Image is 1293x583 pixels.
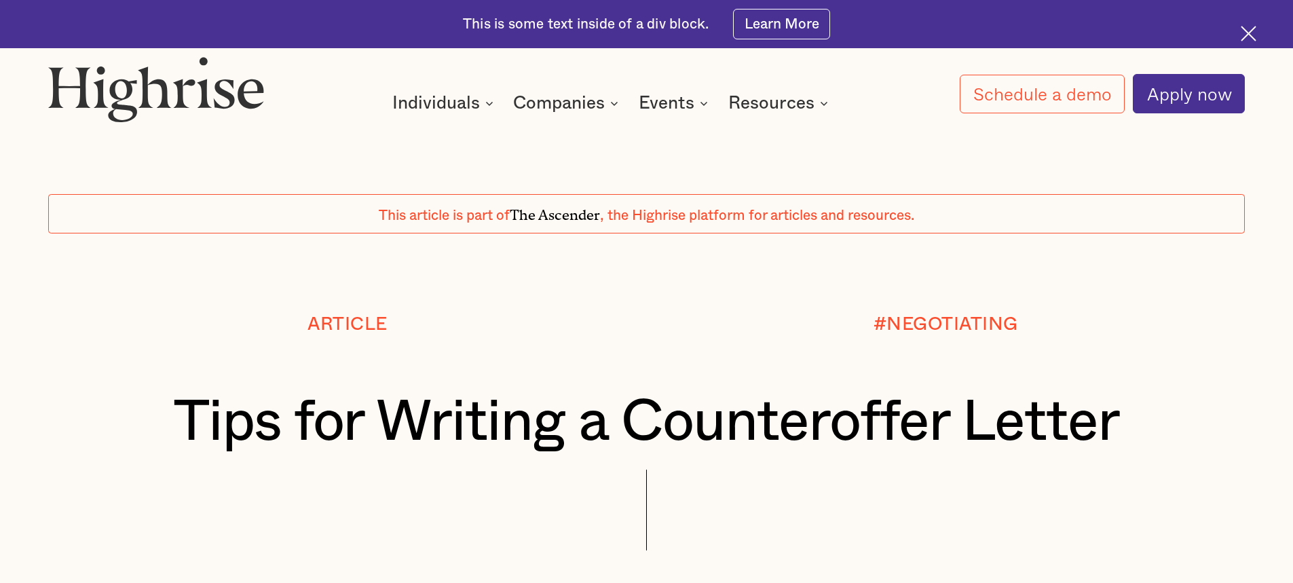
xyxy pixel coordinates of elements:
a: Learn More [733,9,830,39]
span: This article is part of [379,208,510,223]
img: Cross icon [1241,26,1256,41]
div: Companies [513,95,605,111]
h1: Tips for Writing a Counteroffer Letter [98,391,1195,454]
div: Events [639,95,694,111]
div: Resources [728,95,832,111]
span: , the Highrise platform for articles and resources. [600,208,914,223]
div: Article [307,314,388,334]
div: Resources [728,95,814,111]
div: This is some text inside of a div block. [463,15,709,34]
div: Events [639,95,712,111]
div: Individuals [392,95,498,111]
div: Companies [513,95,622,111]
a: Schedule a demo [960,75,1125,113]
span: The Ascender [510,203,600,220]
a: Apply now [1133,74,1245,113]
div: Individuals [392,95,480,111]
div: #NEGOTIATING [874,314,1018,334]
img: Highrise logo [48,56,264,121]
